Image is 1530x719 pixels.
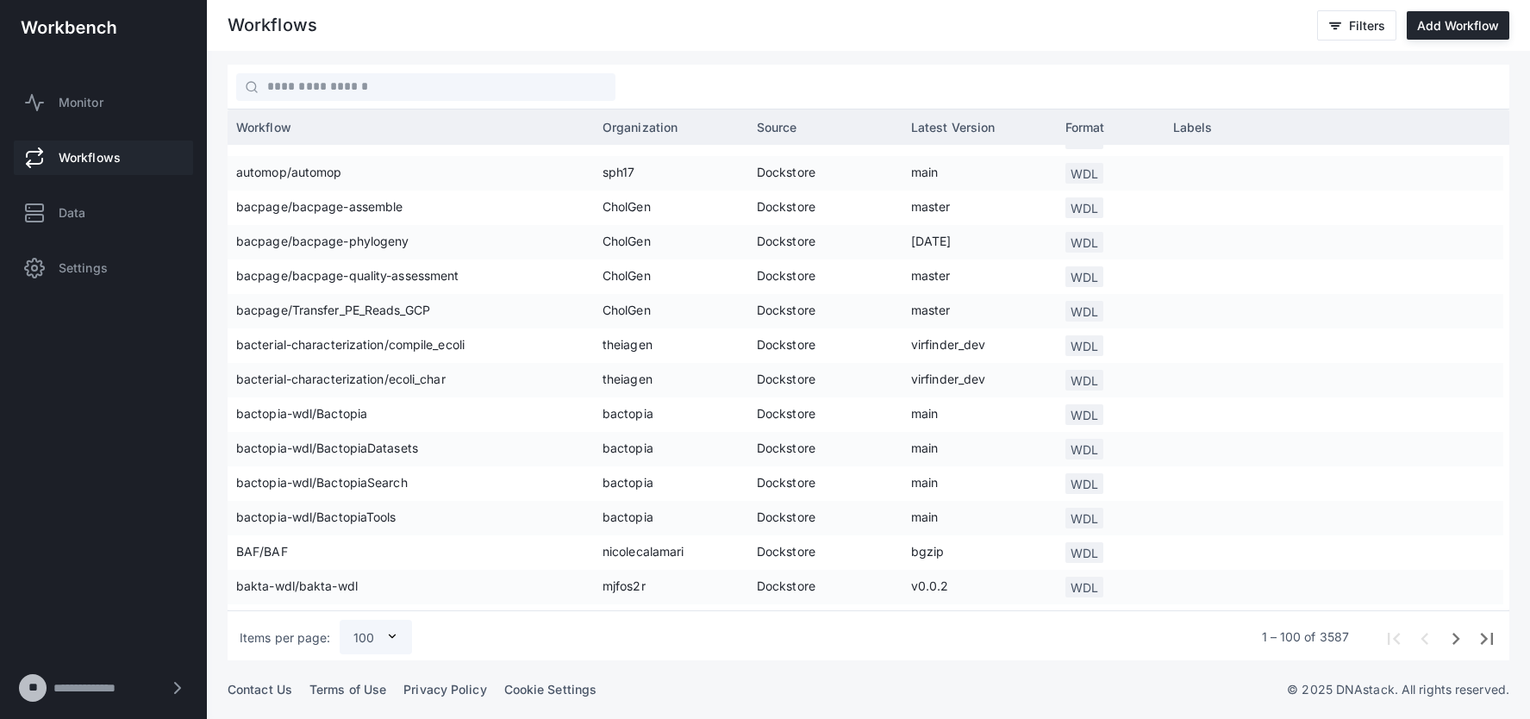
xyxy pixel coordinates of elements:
span: WDL [1065,473,1103,494]
span: WDL [1065,335,1103,356]
span: WDL [1065,439,1103,460]
span: Dockstore [757,397,894,432]
span: Format [1065,120,1105,134]
span: CholGen [603,259,740,294]
span: main [911,501,1048,535]
span: bacpage/Transfer_PE_Reads_GCP [236,294,585,328]
span: bacpage/bacpage-assemble [236,191,585,225]
span: bactopia [603,432,740,466]
div: Workflows [228,17,317,34]
span: WDL [1065,266,1103,287]
span: main [911,466,1048,501]
span: v0.0.2 [911,570,1048,604]
span: WDL [1065,197,1103,218]
span: bgzip [911,535,1048,570]
img: workbench-logo-white.svg [21,21,116,34]
span: Workflow [236,120,291,134]
span: Dockstore [757,191,894,225]
span: Dockstore [757,501,894,535]
span: nicolecalamari [603,535,740,570]
span: bactopia-wdl/BactopiaTools [236,501,585,535]
span: WDL [1065,404,1103,425]
span: bakta-wdl/bakta-wdl [236,570,585,604]
span: master [911,604,1048,639]
span: sph17 [603,156,740,191]
span: automop/automop [236,156,585,191]
span: WDL [1065,163,1103,184]
span: CholGen [603,225,740,259]
span: bacpage/bacpage-quality-assessment [236,259,585,294]
span: bactopia-wdl/BactopiaDatasets [236,432,585,466]
span: Source [757,120,797,134]
span: WDL [1065,370,1103,391]
span: [DATE] [911,225,1048,259]
span: WDL [1065,577,1103,597]
span: master [911,259,1048,294]
span: bam2fastq/bam-to-fastq [236,604,585,639]
div: Items per page: [240,629,331,647]
span: Filters [1349,18,1385,33]
span: Dockstore [757,294,894,328]
span: BAF/BAF [236,535,585,570]
a: Privacy Policy [403,682,486,697]
span: Dockstore [757,225,894,259]
span: bactopia [603,501,740,535]
span: master [911,294,1048,328]
a: Data [14,196,193,230]
span: Organization [603,120,678,134]
span: CholGen [603,294,740,328]
a: Workflows [14,141,193,175]
span: Dockstore [757,604,894,639]
p: © 2025 DNAstack. All rights reserved. [1287,681,1509,698]
span: Latest Version [911,120,995,134]
span: WDL [1065,542,1103,563]
span: bactopia-wdl/Bactopia [236,397,585,432]
span: Dockstore [757,328,894,363]
button: First page [1377,622,1408,653]
span: main [911,156,1048,191]
span: main [911,432,1048,466]
button: Next page [1439,622,1470,653]
a: Cookie Settings [504,682,597,697]
span: bacterial-characterization/ecoli_char [236,363,585,397]
span: main [911,397,1048,432]
span: [PERSON_NAME]-Site [603,604,740,639]
span: master [911,191,1048,225]
span: WDL [1065,508,1103,528]
span: Data [59,204,85,222]
span: Labels [1173,120,1213,134]
a: Settings [14,251,193,285]
span: Dockstore [757,466,894,501]
span: bacterial-characterization/compile_ecoli [236,328,585,363]
span: theiagen [603,328,740,363]
span: Dockstore [757,363,894,397]
span: mjfos2r [603,570,740,604]
span: Workflows [59,149,121,166]
span: Dockstore [757,156,894,191]
span: virfinder_dev [911,328,1048,363]
span: Dockstore [757,535,894,570]
span: bactopia [603,466,740,501]
a: Monitor [14,85,193,120]
span: virfinder_dev [911,363,1048,397]
span: WDL [1065,232,1103,253]
span: Dockstore [757,570,894,604]
a: Terms of Use [309,682,386,697]
span: theiagen [603,363,740,397]
span: bacpage/bacpage-phylogeny [236,225,585,259]
button: Add Workflow [1407,11,1509,40]
button: Filters [1317,10,1396,41]
span: Dockstore [757,259,894,294]
div: 1 – 100 of 3587 [1262,628,1350,646]
button: Previous page [1408,622,1439,653]
button: Last page [1470,622,1501,653]
span: bactopia-wdl/BactopiaSearch [236,466,585,501]
span: Dockstore [757,432,894,466]
span: WDL [1065,128,1103,149]
span: Settings [59,259,108,277]
a: Contact Us [228,682,292,697]
span: WDL [1065,301,1103,322]
span: bactopia [603,397,740,432]
span: Monitor [59,94,103,111]
span: CholGen [603,191,740,225]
